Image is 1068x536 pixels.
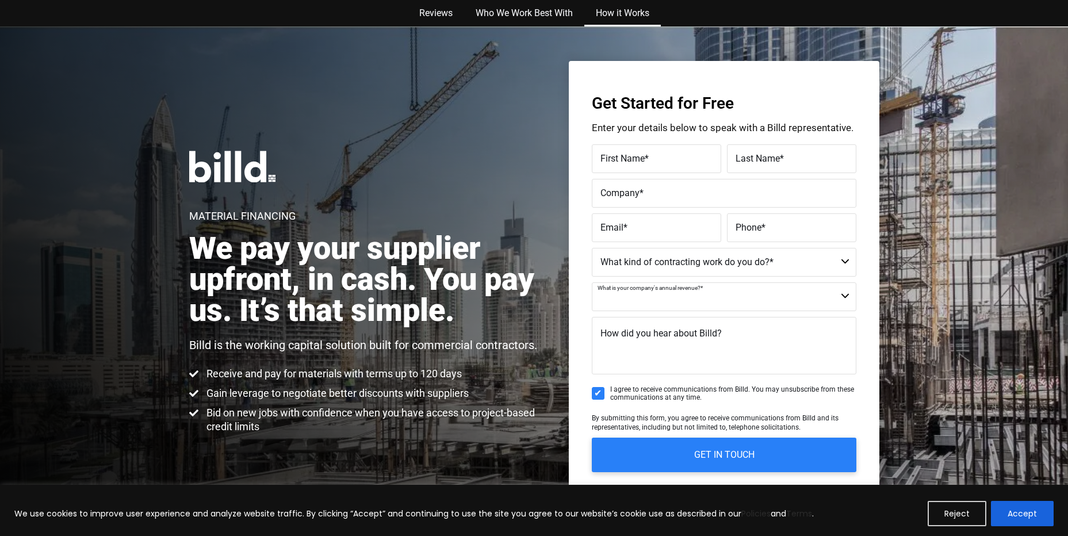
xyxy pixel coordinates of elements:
span: Last Name [736,153,780,164]
span: By submitting this form, you agree to receive communications from Billd and its representatives, ... [592,414,839,431]
h2: We pay your supplier upfront, in cash. You pay us. It’s that simple. [189,233,547,326]
span: First Name [600,153,645,164]
p: Billd is the working capital solution built for commercial contractors. [189,338,537,353]
span: Bid on new jobs with confidence when you have access to project-based credit limits [204,406,547,434]
span: How did you hear about Billd? [600,328,722,339]
input: GET IN TOUCH [592,438,856,472]
p: We use cookies to improve user experience and analyze website traffic. By clicking “Accept” and c... [14,507,814,520]
span: Receive and pay for materials with terms up to 120 days [204,367,462,381]
button: Reject [928,501,986,526]
span: I agree to receive communications from Billd. You may unsubscribe from these communications at an... [610,385,856,402]
h3: Get Started for Free [592,95,856,112]
input: I agree to receive communications from Billd. You may unsubscribe from these communications at an... [592,387,604,400]
span: Email [600,222,623,233]
button: Accept [991,501,1054,526]
a: Policies [741,508,771,519]
span: Your information is safe and secure [664,484,793,500]
span: Phone [736,222,761,233]
h1: Material Financing [189,211,296,221]
span: Company [600,187,640,198]
a: Terms [786,508,812,519]
span: Gain leverage to negotiate better discounts with suppliers [204,386,469,400]
p: Enter your details below to speak with a Billd representative. [592,123,856,133]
